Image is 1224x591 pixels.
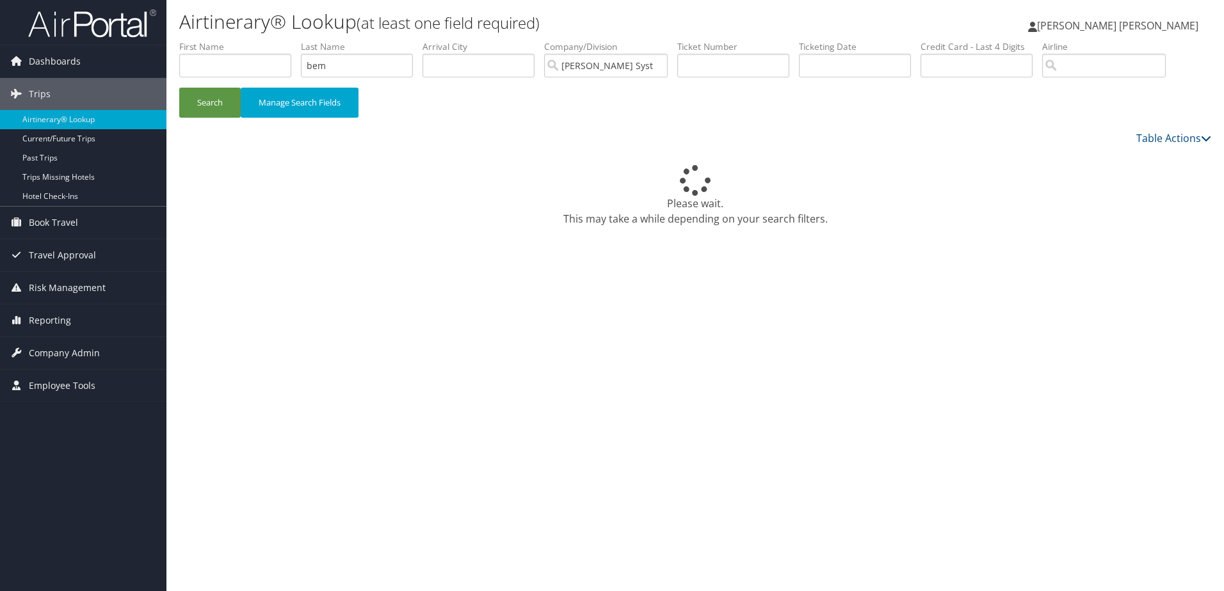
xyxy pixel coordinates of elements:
span: Dashboards [29,45,81,77]
label: Last Name [301,40,423,53]
h1: Airtinerary® Lookup [179,8,867,35]
a: Table Actions [1136,131,1211,145]
span: Company Admin [29,337,100,369]
a: [PERSON_NAME] [PERSON_NAME] [1028,6,1211,45]
span: Employee Tools [29,370,95,402]
span: Reporting [29,304,71,336]
img: airportal-logo.png [28,8,156,38]
button: Manage Search Fields [241,88,358,118]
span: Risk Management [29,272,106,304]
span: Book Travel [29,207,78,239]
span: Travel Approval [29,239,96,271]
label: First Name [179,40,301,53]
div: Please wait. This may take a while depending on your search filters. [179,165,1211,226]
label: Arrival City [423,40,544,53]
label: Ticketing Date [799,40,921,53]
label: Airline [1042,40,1175,53]
label: Credit Card - Last 4 Digits [921,40,1042,53]
label: Company/Division [544,40,677,53]
button: Search [179,88,241,118]
span: Trips [29,78,51,110]
small: (at least one field required) [357,12,540,33]
label: Ticket Number [677,40,799,53]
span: [PERSON_NAME] [PERSON_NAME] [1037,19,1198,33]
